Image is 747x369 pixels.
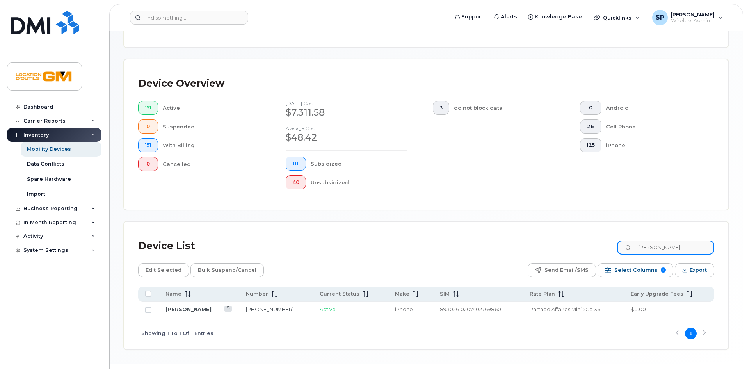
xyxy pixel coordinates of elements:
span: Number [246,291,268,298]
span: Alerts [501,13,517,21]
button: Export [675,263,714,277]
a: Support [449,9,489,25]
span: 40 [292,179,299,185]
span: $0.00 [631,306,646,312]
span: Current Status [320,291,359,298]
span: 0 [145,123,151,130]
div: Sumit Patel [647,10,728,25]
button: Page 1 [685,328,697,339]
div: do not block data [454,101,555,115]
span: Send Email/SMS [544,264,589,276]
span: Edit Selected [146,264,181,276]
span: SIM [440,291,450,298]
div: Quicklinks [588,10,645,25]
span: 151 [145,142,151,148]
button: 125 [580,138,601,152]
a: [PHONE_NUMBER] [246,306,294,312]
div: Device List [138,236,195,256]
span: Knowledge Base [535,13,582,21]
span: Active [320,306,336,312]
span: Support [461,13,483,21]
button: 0 [580,101,601,115]
span: 151 [145,105,151,111]
button: 26 [580,119,601,134]
div: iPhone [606,138,702,152]
span: 26 [587,123,595,130]
button: Edit Selected [138,263,189,277]
div: $48.42 [286,131,407,144]
a: View Last Bill [224,306,232,312]
span: [PERSON_NAME] [671,11,715,18]
span: Showing 1 To 1 Of 1 Entries [141,328,213,339]
a: [PERSON_NAME] [165,306,212,312]
div: Device Overview [138,73,224,94]
div: Cancelled [163,157,261,171]
button: Bulk Suspend/Cancel [190,263,264,277]
button: 0 [138,157,158,171]
input: Find something... [130,11,248,25]
span: Early Upgrade Fees [631,291,683,298]
span: 0 [145,161,151,167]
span: Export [690,264,707,276]
div: $7,311.58 [286,106,407,119]
div: Unsubsidized [311,175,408,189]
span: SP [656,13,664,22]
button: Select Columns 8 [598,263,673,277]
span: Bulk Suspend/Cancel [198,264,256,276]
div: With Billing [163,138,261,152]
div: Android [606,101,702,115]
button: 0 [138,119,158,134]
span: Rate Plan [530,291,555,298]
button: 151 [138,101,158,115]
a: Alerts [489,9,523,25]
button: 3 [433,101,449,115]
button: 151 [138,138,158,152]
span: 0 [587,105,595,111]
span: 89302610207402769860 [440,306,501,312]
span: Make [395,291,409,298]
span: Quicklinks [603,14,631,21]
h4: [DATE] cost [286,101,407,106]
span: 8 [661,267,666,273]
div: Subsidized [311,157,408,171]
h4: Average cost [286,126,407,131]
span: 125 [587,142,595,148]
span: 3 [439,105,443,111]
button: 111 [286,157,306,171]
span: Partage Affaires Mini 5Go 36 [530,306,600,312]
span: Select Columns [614,264,658,276]
a: Knowledge Base [523,9,587,25]
button: 40 [286,175,306,189]
button: Send Email/SMS [528,263,596,277]
span: iPhone [395,306,413,312]
span: Name [165,291,181,298]
div: Cell Phone [606,119,702,134]
span: 111 [292,160,299,167]
div: Active [163,101,261,115]
span: Wireless Admin [671,18,715,24]
div: Suspended [163,119,261,134]
input: Search Device List ... [617,241,714,255]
